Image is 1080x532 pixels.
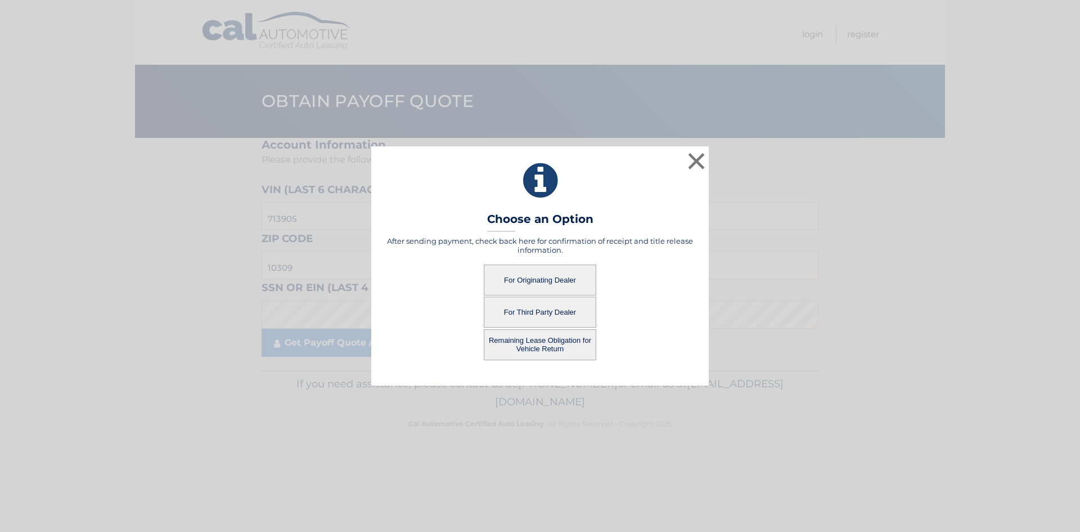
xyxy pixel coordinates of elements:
[484,329,596,360] button: Remaining Lease Obligation for Vehicle Return
[484,265,596,296] button: For Originating Dealer
[685,150,708,172] button: ×
[385,236,695,254] h5: After sending payment, check back here for confirmation of receipt and title release information.
[484,297,596,328] button: For Third Party Dealer
[487,212,593,232] h3: Choose an Option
